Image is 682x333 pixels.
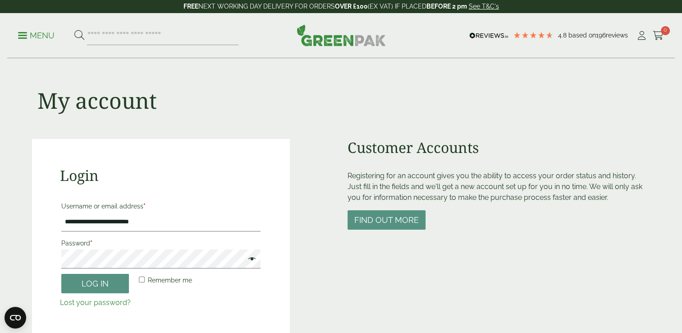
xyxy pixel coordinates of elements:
strong: FREE [183,3,198,10]
i: My Account [636,31,647,40]
a: Menu [18,30,55,39]
p: Registering for an account gives you the ability to access your order status and history. Just fi... [348,171,650,203]
span: Based on [568,32,596,39]
button: Open CMP widget [5,307,26,328]
a: Lost your password? [60,298,131,307]
span: reviews [606,32,628,39]
img: REVIEWS.io [469,32,508,39]
h1: My account [37,88,157,114]
span: 4.8 [558,32,568,39]
span: Remember me [148,277,192,284]
a: Find out more [348,216,426,225]
button: Log in [61,274,129,293]
label: Username or email address [61,200,261,213]
span: 0 [661,26,670,35]
a: 0 [653,29,664,42]
p: Menu [18,30,55,41]
h2: Customer Accounts [348,139,650,156]
a: See T&C's [469,3,499,10]
button: Find out more [348,210,426,230]
span: 196 [596,32,606,39]
label: Password [61,237,261,250]
strong: OVER £100 [335,3,368,10]
input: Remember me [139,277,145,282]
h2: Login [60,167,262,184]
img: GreenPak Supplies [297,24,386,46]
strong: BEFORE 2 pm [426,3,467,10]
div: 4.79 Stars [513,31,554,39]
i: Cart [653,31,664,40]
